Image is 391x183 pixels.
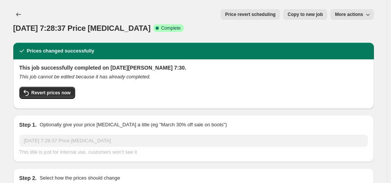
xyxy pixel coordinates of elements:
input: 30% off holiday sale [19,135,368,147]
button: More actions [330,9,374,20]
p: Optionally give your price [MEDICAL_DATA] a title (eg "March 30% off sale on boots") [39,121,227,129]
h2: Prices changed successfully [27,47,95,55]
span: Copy to new job [288,11,323,18]
h2: Step 2. [19,174,37,182]
p: Select how the prices should change [39,174,120,182]
span: More actions [335,11,363,18]
button: Price change jobs [13,9,24,20]
span: [DATE] 7:28:37 Price [MEDICAL_DATA] [13,24,151,32]
span: Complete [161,25,180,31]
button: Revert prices now [19,87,75,99]
span: This title is just for internal use, customers won't see it [19,149,137,155]
button: Price revert scheduling [221,9,280,20]
h2: This job successfully completed on [DATE][PERSON_NAME] 7:30. [19,64,368,72]
button: Copy to new job [283,9,328,20]
h2: Step 1. [19,121,37,129]
span: Price revert scheduling [225,11,276,18]
i: This job cannot be edited because it has already completed. [19,74,151,80]
span: Revert prices now [32,90,71,96]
